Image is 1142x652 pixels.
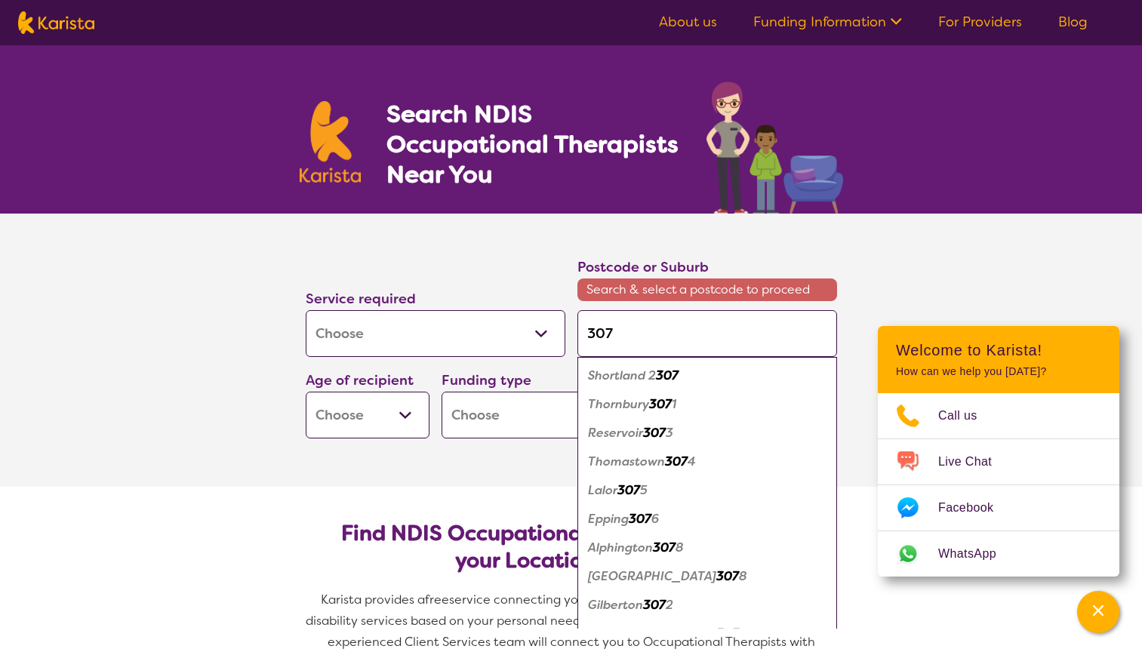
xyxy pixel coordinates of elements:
[585,447,830,476] div: Thomastown 3074
[878,531,1119,577] a: Web link opens in a new tab.
[306,371,414,389] label: Age of recipient
[577,258,709,276] label: Postcode or Suburb
[896,365,1101,378] p: How can we help you [DATE]?
[753,13,902,31] a: Funding Information
[588,568,716,584] em: [GEOGRAPHIC_DATA]
[588,540,653,555] em: Alphington
[938,497,1011,519] span: Facebook
[588,597,643,613] em: Gilberton
[716,568,739,584] em: 307
[425,592,449,607] span: free
[896,341,1101,359] h2: Welcome to Karista!
[666,597,673,613] em: 2
[672,396,676,412] em: 1
[666,425,673,441] em: 3
[640,482,648,498] em: 5
[651,511,659,527] em: 6
[716,626,739,641] em: 307
[643,597,666,613] em: 307
[577,278,837,301] span: Search & select a postcode to proceed
[588,511,629,527] em: Epping
[585,505,830,534] div: Epping 3076
[585,562,830,591] div: Fairfield 3078
[585,591,830,620] div: Gilberton 3072
[1077,591,1119,633] button: Channel Menu
[938,543,1014,565] span: WhatsApp
[386,99,680,189] h1: Search NDIS Occupational Therapists Near You
[938,404,996,427] span: Call us
[629,511,651,527] em: 307
[588,454,665,469] em: Thomastown
[585,476,830,505] div: Lalor 3075
[588,626,716,641] em: [GEOGRAPHIC_DATA]
[688,454,696,469] em: 4
[878,393,1119,577] ul: Choose channel
[585,620,830,648] div: Northland Centre 3072
[588,368,656,383] em: Shortland 2
[588,482,617,498] em: Lalor
[653,540,676,555] em: 307
[656,368,679,383] em: 307
[585,419,830,447] div: Reservoir 3073
[649,396,672,412] em: 307
[577,310,837,357] input: Type
[739,626,746,641] em: 2
[739,568,747,584] em: 8
[321,592,425,607] span: Karista provides a
[1058,13,1088,31] a: Blog
[306,290,416,308] label: Service required
[300,101,362,183] img: Karista logo
[18,11,94,34] img: Karista logo
[665,454,688,469] em: 307
[588,425,643,441] em: Reservoir
[659,13,717,31] a: About us
[643,425,666,441] em: 307
[706,81,843,214] img: occupational-therapy
[878,326,1119,577] div: Channel Menu
[585,534,830,562] div: Alphington 3078
[938,451,1010,473] span: Live Chat
[318,520,825,574] h2: Find NDIS Occupational Therapists based on your Location & Needs
[442,371,531,389] label: Funding type
[676,540,684,555] em: 8
[617,482,640,498] em: 307
[585,361,830,390] div: Shortland 2307
[585,390,830,419] div: Thornbury 3071
[588,396,649,412] em: Thornbury
[938,13,1022,31] a: For Providers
